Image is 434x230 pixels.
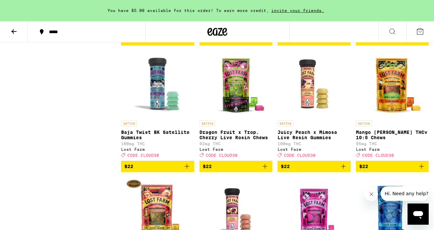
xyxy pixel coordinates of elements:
iframe: Button to launch messaging window [408,203,429,225]
span: $22 [124,164,133,169]
span: CODE CLOUD30 [362,153,394,157]
button: Add to bag [356,161,429,172]
p: 95mg THC [356,142,429,146]
p: 92mg THC [199,142,273,146]
img: Lost Farm - Mango Jack Herer THCv 10:5 Chews [359,51,425,117]
p: Mango [PERSON_NAME] THCv 10:5 Chews [356,130,429,140]
button: Add to bag [121,161,194,172]
p: 100mg THC [121,142,194,146]
button: Add to bag [199,161,273,172]
span: $22 [359,164,368,169]
a: Open page for Dragon Fruit x Trop. Cherry Live Rosin Chews from Lost Farm [199,51,273,161]
p: SATIVA [278,120,293,126]
span: You have $5.00 available for this order! To earn more credit, [108,8,269,13]
a: Open page for Juicy Peach x Mimosa Live Resin Gummies from Lost Farm [278,51,351,161]
div: Lost Farm [356,147,429,151]
img: Lost Farm - Baja Twist BK Satellite Gummies [122,51,193,117]
p: Baja Twist BK Satellite Gummies [121,130,194,140]
a: Open page for Mango Jack Herer THCv 10:5 Chews from Lost Farm [356,51,429,161]
span: $22 [281,164,290,169]
img: Lost Farm - Juicy Peach x Mimosa Live Resin Gummies [281,51,347,117]
a: Open page for Baja Twist BK Satellite Gummies from Lost Farm [121,51,194,161]
iframe: Message from company [381,186,429,201]
p: Juicy Peach x Mimosa Live Resin Gummies [278,130,351,140]
div: Lost Farm [121,147,194,151]
p: SATIVA [121,120,137,126]
span: CODE CLOUD30 [206,153,238,157]
iframe: Close message [365,188,378,201]
button: Add to bag [278,161,351,172]
span: CODE CLOUD30 [127,153,159,157]
div: Lost Farm [199,147,273,151]
div: Lost Farm [278,147,351,151]
p: Dragon Fruit x Trop. Cherry Live Rosin Chews [199,130,273,140]
img: Lost Farm - Dragon Fruit x Trop. Cherry Live Rosin Chews [203,51,269,117]
span: $22 [203,164,212,169]
span: CODE CLOUD30 [284,153,316,157]
p: SATIVA [199,120,215,126]
p: 100mg THC [278,142,351,146]
p: SATIVA [356,120,372,126]
span: invite your friends. [269,8,326,13]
